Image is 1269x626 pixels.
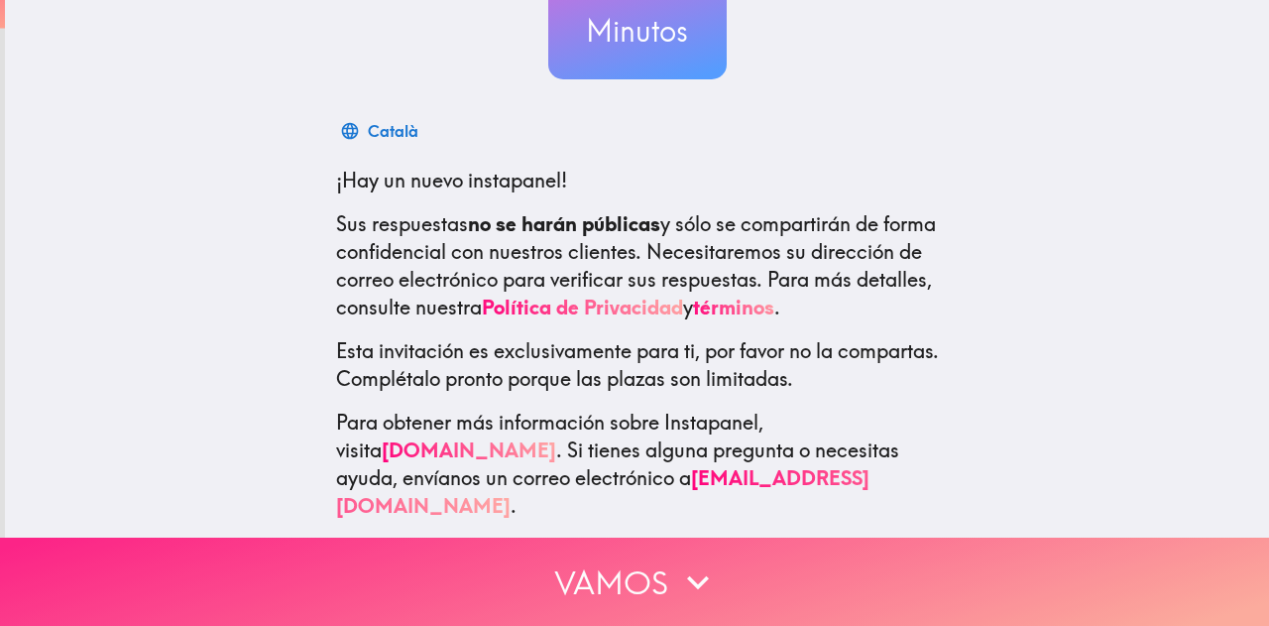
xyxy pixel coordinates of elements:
a: Política de Privacidad [482,295,683,319]
p: Para obtener más información sobre Instapanel, visita . Si tienes alguna pregunta o necesitas ayu... [336,409,939,520]
p: Sus respuestas y sólo se compartirán de forma confidencial con nuestros clientes. Necesitaremos s... [336,210,939,321]
div: Català [368,117,418,145]
p: Esta invitación es exclusivamente para ti, por favor no la compartas. Complétalo pronto porque la... [336,337,939,393]
a: términos [693,295,774,319]
a: [DOMAIN_NAME] [382,438,556,462]
h3: Minutos [548,10,727,52]
button: Català [336,111,426,151]
a: [EMAIL_ADDRESS][DOMAIN_NAME] [336,465,869,518]
b: no se harán públicas [468,211,660,236]
span: ¡Hay un nuevo instapanel! [336,168,567,192]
